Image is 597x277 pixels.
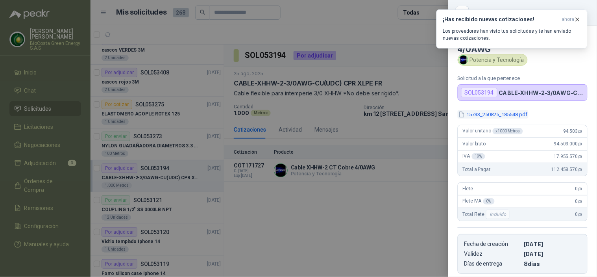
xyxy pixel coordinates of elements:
[486,210,510,219] div: Incluido
[463,167,490,172] span: Total a Pagar
[464,241,521,247] p: Fecha de creación
[499,89,584,96] p: CABLE-XHHW-2-3/0AWG-CU(UDC) CPR XLPE FR
[464,260,521,267] p: Días de entrega
[459,56,468,64] img: Company Logo
[578,129,582,134] span: ,00
[578,187,582,191] span: ,00
[463,141,486,147] span: Valor bruto
[464,251,521,257] p: Validez
[472,153,486,160] div: 19 %
[562,16,575,23] span: ahora
[443,16,559,23] h3: ¡Has recibido nuevas cotizaciones!
[578,212,582,217] span: ,00
[436,9,588,48] button: ¡Has recibido nuevas cotizaciones!ahora Los proveedores han visto tus solicitudes y te han enviad...
[554,141,582,147] span: 94.503.000
[575,199,582,204] span: 0
[578,142,582,146] span: ,00
[524,251,581,257] p: [DATE]
[463,128,523,134] span: Valor unitario
[458,75,588,81] p: Solicitud a la que pertenece
[578,154,582,159] span: ,00
[483,198,495,204] div: 0 %
[551,167,582,172] span: 112.458.570
[443,28,581,42] p: Los proveedores han visto tus solicitudes y te han enviado nuevas cotizaciones.
[463,210,511,219] span: Total Flete
[575,212,582,217] span: 0
[463,186,473,191] span: Flete
[563,128,582,134] span: 94.503
[554,154,582,159] span: 17.955.570
[458,110,529,119] button: 15733_250825_185548.pdf
[578,167,582,172] span: ,00
[575,186,582,191] span: 0
[458,54,528,66] div: Potencia y Tecnología
[458,8,467,17] button: Close
[473,6,588,19] div: COT171727
[463,153,485,160] span: IVA
[463,198,495,204] span: Flete IVA
[524,260,581,267] p: 8 dias
[461,88,497,97] div: SOL053194
[524,241,581,247] p: [DATE]
[578,199,582,204] span: ,00
[493,128,523,134] div: x 1000 Metros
